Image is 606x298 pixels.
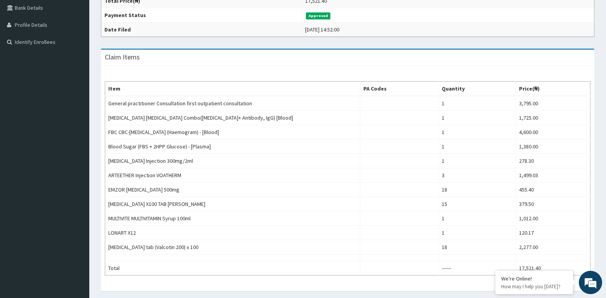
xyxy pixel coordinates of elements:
td: 1,725.00 [516,111,590,125]
td: 1 [438,111,516,125]
span: We're online! [45,98,107,176]
th: Date Filed [101,23,302,37]
h3: Claim Items [105,54,140,61]
td: General practitioner Consultation first outpatient consultation [105,96,360,111]
td: [MEDICAL_DATA] tab (Valcotin 200) x 100 [105,240,360,254]
td: 1 [438,211,516,226]
td: MULTIVITE MULTIVITAMIN Syrup 100ml [105,211,360,226]
div: Chat with us now [40,44,130,54]
td: ARTEETHER Injection VOATHERM [105,168,360,183]
td: 1,012.00 [516,211,590,226]
td: 18 [438,183,516,197]
textarea: Type your message and hit 'Enter' [4,212,148,239]
td: 120.17 [516,226,590,240]
td: 1 [438,154,516,168]
td: 1 [438,96,516,111]
td: 278.30 [516,154,590,168]
td: ------ [438,261,516,275]
p: How may I help you today? [501,283,567,290]
td: 2,277.00 [516,240,590,254]
td: Total [105,261,360,275]
th: Price(₦) [516,82,590,96]
td: [MEDICAL_DATA] Injection 300mg/2ml [105,154,360,168]
th: Item [105,82,360,96]
td: EMZOR [MEDICAL_DATA] 500mg [105,183,360,197]
th: Quantity [438,82,516,96]
td: 17,521.40 [516,261,590,275]
td: 1,380.00 [516,139,590,154]
td: LONART X12 [105,226,360,240]
td: FBC CBC-[MEDICAL_DATA] (Haemogram) - [Blood] [105,125,360,139]
div: Minimize live chat window [127,4,146,23]
td: 15 [438,197,516,211]
span: Approved [306,12,330,19]
div: We're Online! [501,275,567,282]
td: 4,600.00 [516,125,590,139]
td: 379.50 [516,197,590,211]
th: PA Codes [360,82,438,96]
div: [DATE] 14:52:00 [305,26,339,33]
td: [MEDICAL_DATA] [MEDICAL_DATA] Combo([MEDICAL_DATA]+ Antibody, IgG) [Blood] [105,111,360,125]
td: 3 [438,168,516,183]
td: 18 [438,240,516,254]
td: 1 [438,226,516,240]
img: d_794563401_company_1708531726252_794563401 [14,39,31,58]
td: 1 [438,125,516,139]
td: 1,499.03 [516,168,590,183]
td: 1 [438,139,516,154]
td: Blood Sugar (FBS + 2HPP Glucose) - [Plasma] [105,139,360,154]
td: 455.40 [516,183,590,197]
th: Payment Status [101,8,302,23]
td: 3,795.00 [516,96,590,111]
td: [MEDICAL_DATA] X100 TAB [PERSON_NAME] [105,197,360,211]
